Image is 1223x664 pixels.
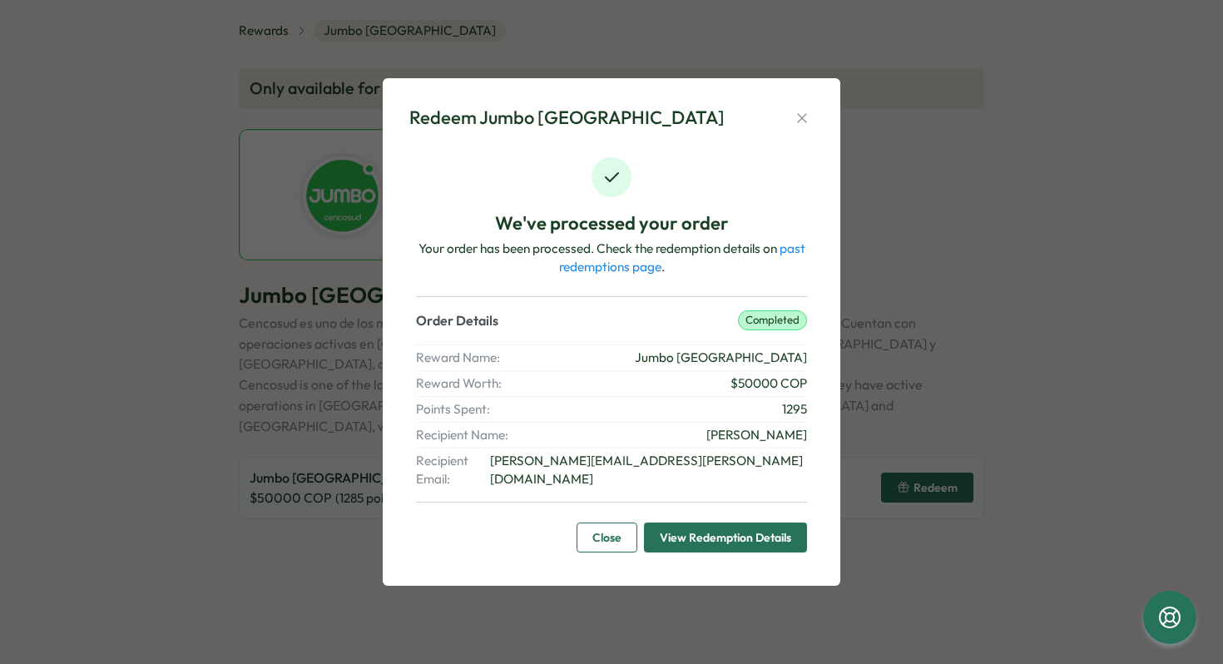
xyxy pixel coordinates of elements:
span: 1295 [782,400,807,419]
span: [PERSON_NAME][EMAIL_ADDRESS][PERSON_NAME][DOMAIN_NAME] [490,452,807,488]
p: We've processed your order [495,211,729,236]
p: Order Details [416,310,498,331]
span: Jumbo [GEOGRAPHIC_DATA] [635,349,807,367]
span: Reward Name: [416,349,509,367]
span: View Redemption Details [660,523,791,552]
p: Your order has been processed. Check the redemption details on . [416,240,807,276]
span: Reward Worth: [416,374,509,393]
div: Redeem Jumbo [GEOGRAPHIC_DATA] [409,105,725,131]
p: completed [738,310,807,330]
span: Close [592,523,621,552]
a: past redemptions page [559,240,805,275]
span: $ 50000 COP [730,374,807,393]
button: Close [577,523,637,553]
button: View Redemption Details [644,523,807,553]
span: [PERSON_NAME] [706,426,807,444]
span: Recipient Name: [416,426,509,444]
span: Recipient Email: [416,452,487,488]
span: Points Spent: [416,400,509,419]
